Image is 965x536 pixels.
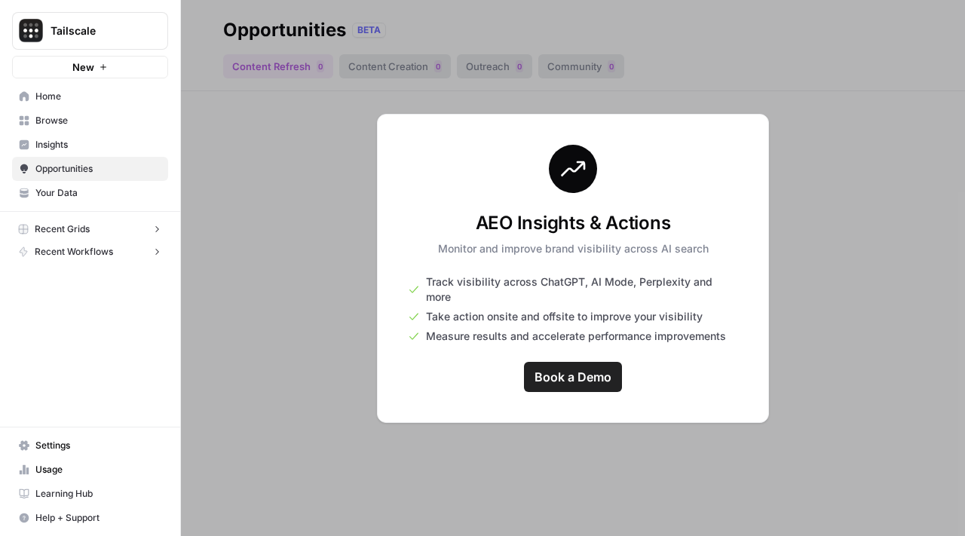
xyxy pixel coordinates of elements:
[35,138,161,152] span: Insights
[72,60,94,75] span: New
[35,245,113,259] span: Recent Workflows
[438,211,709,235] h3: AEO Insights & Actions
[12,482,168,506] a: Learning Hub
[17,17,44,44] img: Tailscale Logo
[35,463,161,476] span: Usage
[12,218,168,240] button: Recent Grids
[35,511,161,525] span: Help + Support
[12,133,168,157] a: Insights
[12,109,168,133] a: Browse
[524,362,622,392] a: Book a Demo
[35,487,161,501] span: Learning Hub
[12,433,168,458] a: Settings
[426,309,703,324] span: Take action onsite and offsite to improve your visibility
[535,368,611,386] span: Book a Demo
[12,506,168,530] button: Help + Support
[12,458,168,482] a: Usage
[12,181,168,205] a: Your Data
[51,23,142,38] span: Tailscale
[426,329,726,344] span: Measure results and accelerate performance improvements
[35,162,161,176] span: Opportunities
[426,274,738,305] span: Track visibility across ChatGPT, AI Mode, Perplexity and more
[12,56,168,78] button: New
[12,12,168,50] button: Workspace: Tailscale
[12,240,168,263] button: Recent Workflows
[35,186,161,200] span: Your Data
[35,439,161,452] span: Settings
[12,157,168,181] a: Opportunities
[35,114,161,127] span: Browse
[12,84,168,109] a: Home
[35,222,90,236] span: Recent Grids
[35,90,161,103] span: Home
[438,241,709,256] p: Monitor and improve brand visibility across AI search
